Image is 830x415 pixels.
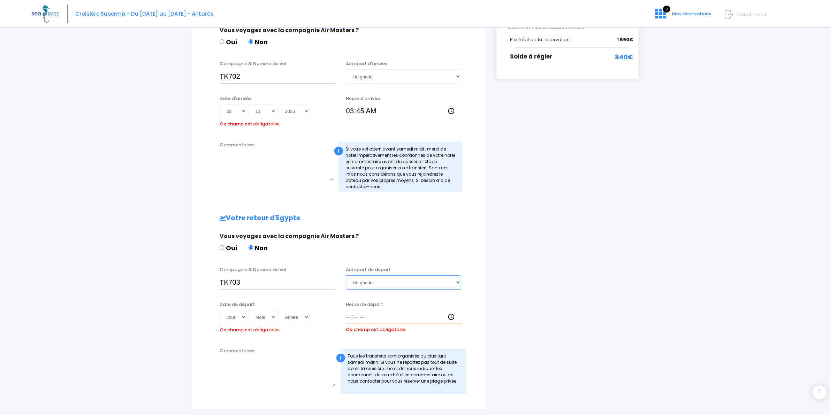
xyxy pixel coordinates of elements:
label: Ce champ est obligatoire. [346,324,406,333]
span: Croisière Supermix - Du [DATE] au [DATE] - Antarès [75,10,213,17]
span: Vous voyagez avec la compagnie Air Masters ? [220,232,359,240]
label: Compagnie & Numéro de vol [220,266,287,273]
label: Compagnie & Numéro de vol [220,60,287,67]
label: Non [249,37,268,47]
label: Heure de départ [346,301,383,308]
span: Déconnexion [737,11,768,18]
label: Date d'arrivée [220,95,252,102]
label: Non [249,243,268,253]
a: 3 Mes réservations [649,13,715,20]
label: Date de départ [220,301,255,308]
span: Vous voyagez avec la compagnie Air Masters ? [220,26,359,34]
label: Ce champ est obligatoire. [220,118,280,128]
div: ! [336,354,345,362]
label: Heure d'arrivée [346,95,380,102]
input: Non [249,39,253,44]
h2: Votre retour d'Egypte [206,214,472,222]
label: Commentaires [220,141,254,148]
input: Non [249,245,253,250]
label: Aéroport de départ [346,266,391,273]
div: Si votre vol atterri avant samedi midi : merci de noter impérativement les coordonnés de votre hô... [338,142,463,192]
span: 3 [663,6,670,13]
label: Ce champ est obligatoire. [220,324,280,333]
span: Prix total de la réservation [510,36,570,43]
input: Oui [220,245,224,250]
label: Oui [220,243,237,253]
span: Mes réservations [672,10,711,17]
div: Tous les transferts sont organisés au plus tard samedi matin. Si vous ne repartez pas tout de sui... [341,349,467,394]
input: Oui [220,39,224,44]
span: Solde à régler [510,52,553,61]
label: Aéroport d'arrivée [346,60,388,67]
span: 840€ [615,52,633,62]
div: ! [334,147,343,155]
label: Commentaires [220,347,254,354]
span: 1 590€ [617,36,633,43]
label: Oui [220,37,237,47]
